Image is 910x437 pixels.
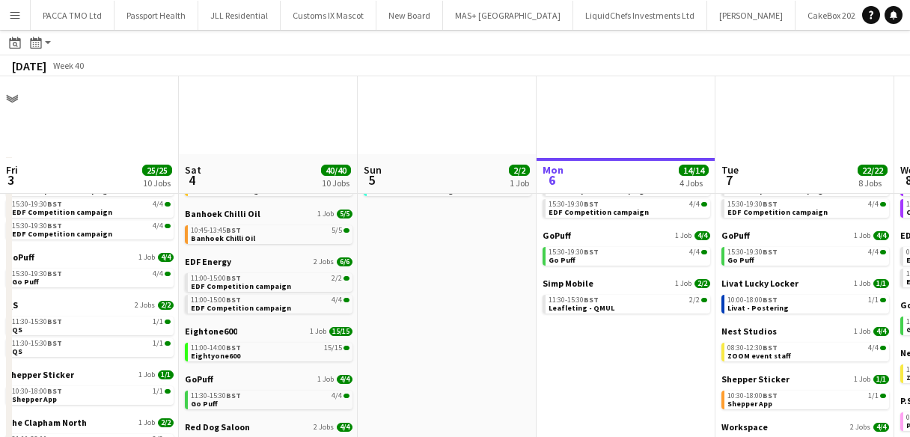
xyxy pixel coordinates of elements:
[185,326,352,337] a: Eightone6001 Job15/15
[191,343,349,360] a: 11:00-14:00BST15/15Eightyone600
[6,251,34,263] span: GoPuff
[727,303,789,313] span: Livat - Postering
[721,164,739,177] span: Tue
[153,318,163,326] span: 1/1
[114,1,198,30] button: Passport Health
[226,225,241,235] span: BST
[727,344,778,352] span: 08:30-12:30
[185,326,237,337] span: Eightone600
[12,388,62,395] span: 10:30-18:00
[314,257,334,266] span: 2 Jobs
[314,423,334,432] span: 2 Jobs
[332,275,342,282] span: 2/2
[549,247,707,264] a: 15:30-19:30BST4/4Go Puff
[191,295,349,312] a: 11:00-15:00BST4/4EDF Competition campaign
[12,338,171,355] a: 11:30-15:30BST1/1QS
[324,344,342,352] span: 15/15
[763,391,778,400] span: BST
[185,326,352,373] div: Eightone6001 Job15/1511:00-14:00BST15/15Eightyone600
[727,399,772,409] span: Shepper App
[763,343,778,352] span: BST
[549,199,707,216] a: 15:30-19:30BST4/4EDF Competition campaign
[543,278,710,289] a: Simp Mobile1 Job2/2
[694,231,710,240] span: 4/4
[854,375,870,384] span: 1 Job
[337,423,352,432] span: 4/4
[880,250,886,254] span: 4/4
[873,423,889,432] span: 4/4
[191,273,349,290] a: 11:00-15:00BST2/2EDF Competition campaign
[12,386,171,403] a: 10:30-18:00BST1/1Shepper App
[4,172,18,189] span: 3
[364,164,382,177] span: Sun
[584,295,599,305] span: BST
[138,253,155,262] span: 1 Job
[701,298,707,302] span: 2/2
[47,386,62,396] span: BST
[880,394,886,398] span: 1/1
[6,251,174,299] div: GoPuff1 Job4/415:30-19:30BST4/4Go Puff
[549,255,575,265] span: Go Puff
[680,178,708,189] div: 4 Jobs
[337,257,352,266] span: 6/6
[158,301,174,310] span: 2/2
[543,230,571,241] span: GoPuff
[858,165,888,177] span: 22/22
[198,1,281,30] button: JLL Residential
[153,270,163,278] span: 4/4
[185,164,201,177] span: Sat
[763,295,778,305] span: BST
[191,281,291,291] span: EDF Competition campaign
[322,178,350,189] div: 10 Jobs
[543,164,564,177] span: Mon
[332,392,342,400] span: 4/4
[727,255,754,265] span: Go Puff
[721,373,889,421] div: Shepper Sticker1 Job1/110:30-18:00BST1/1Shepper App
[12,207,112,217] span: EDF Competition campaign
[153,340,163,347] span: 1/1
[317,375,334,384] span: 1 Job
[185,256,352,267] a: EDF Energy2 Jobs6/6
[153,201,163,208] span: 4/4
[727,343,886,360] a: 08:30-12:30BST4/4ZOOM event staff
[6,369,174,417] div: Shepper Sticker1 Job1/110:30-18:00BST1/1Shepper App
[689,248,700,256] span: 4/4
[549,295,707,312] a: 11:30-15:30BST2/2Leafleting - QMUL
[12,269,171,286] a: 15:30-19:30BST4/4Go Puff
[317,210,334,218] span: 1 Job
[226,343,241,352] span: BST
[337,375,352,384] span: 4/4
[540,172,564,189] span: 6
[158,253,174,262] span: 4/4
[337,210,352,218] span: 5/5
[721,278,889,326] div: Livat Lucky Locker1 Job1/110:00-18:00BST1/1Livat - Postering
[321,165,351,177] span: 40/40
[185,256,352,326] div: EDF Energy2 Jobs6/611:00-15:00BST2/2EDF Competition campaign11:00-15:00BST4/4EDF Competition camp...
[191,233,255,243] span: Banhoek Chilli Oil
[721,326,889,373] div: Nest Studios1 Job4/408:30-12:30BST4/4ZOOM event staff
[721,421,768,433] span: Workspace
[543,230,710,241] a: GoPuff1 Job4/4
[721,160,889,230] div: EDF Energy2 Jobs8/807:00-11:00BST4/4EDF Competition campaign15:30-19:30BST4/4EDF Competition camp...
[796,1,873,30] button: CakeBox 2025
[727,247,886,264] a: 15:30-19:30BST4/4Go Puff
[510,178,529,189] div: 1 Job
[185,421,250,433] span: Red Dog Saloon
[343,228,349,233] span: 5/5
[6,299,174,369] div: QS2 Jobs2/211:30-15:30BST1/1QS11:30-15:30BST1/1QS
[573,1,707,30] button: LiquidChefs Investments Ltd
[185,256,231,267] span: EDF Energy
[12,340,62,347] span: 11:30-15:30
[47,338,62,348] span: BST
[675,231,691,240] span: 1 Job
[12,221,171,238] a: 15:30-19:30BST4/4EDF Competition campaign
[727,248,778,256] span: 15:30-19:30
[361,172,382,189] span: 5
[226,295,241,305] span: BST
[721,373,889,385] a: Shepper Sticker1 Job1/1
[185,208,352,219] a: Banhoek Chilli Oil1 Job5/5
[12,229,112,239] span: EDF Competition campaign
[47,199,62,209] span: BST
[689,201,700,208] span: 4/4
[727,391,886,408] a: 10:30-18:00BST1/1Shepper App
